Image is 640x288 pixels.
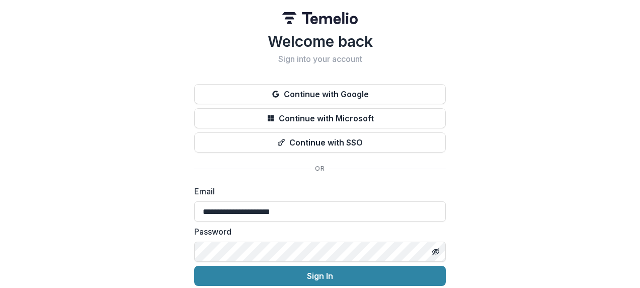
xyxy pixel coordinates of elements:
button: Continue with Google [194,84,446,104]
label: Email [194,185,440,197]
h1: Welcome back [194,32,446,50]
img: Temelio [282,12,358,24]
label: Password [194,226,440,238]
h2: Sign into your account [194,54,446,64]
button: Continue with SSO [194,132,446,153]
button: Sign In [194,266,446,286]
button: Continue with Microsoft [194,108,446,128]
button: Toggle password visibility [428,244,444,260]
